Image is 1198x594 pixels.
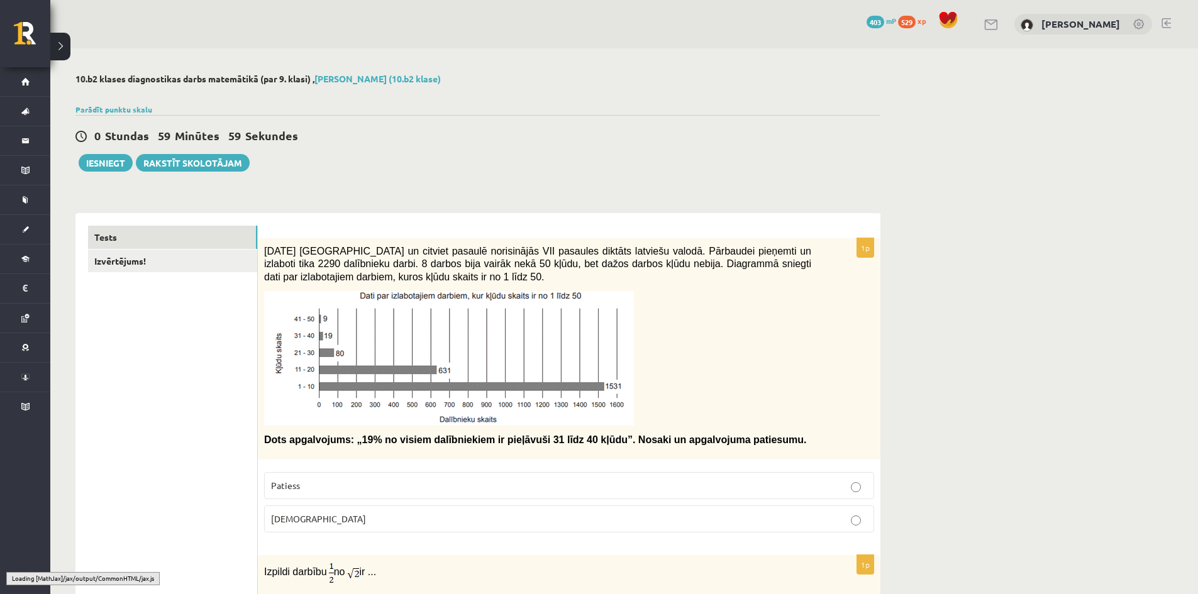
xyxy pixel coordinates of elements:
[264,246,811,282] span: [DATE] [GEOGRAPHIC_DATA] un citviet pasaulē norisinājās VII pasaules diktāts latviešu valodā. Pār...
[136,154,250,172] a: Rakstīt skolotājam
[264,291,634,426] img: Attēls, kurā ir teksts, ekrānuzņēmums, rinda, skice Mākslīgā intelekta ģenerēts saturs var būt ne...
[158,128,170,143] span: 59
[857,238,874,258] p: 1p
[886,16,896,26] span: mP
[1041,18,1120,30] a: [PERSON_NAME]
[271,480,300,491] span: Patiess
[175,128,219,143] span: Minūtes
[14,22,50,53] a: Rīgas 1. Tālmācības vidusskola
[88,226,257,249] a: Tests
[88,250,257,273] a: Izvērtējums!
[1021,19,1033,31] img: Sandijs Lakstīgala
[75,74,880,84] h2: 10.b2 klases diagnostikas darbs matemātikā (par 9. klasi) ,
[329,561,334,583] img: EAdgsDMcJeNZZPHIUBTqxzmUKGECngSk74SEAOw==
[314,73,441,84] a: [PERSON_NAME] (10.b2 klase)
[918,16,926,26] span: xp
[334,566,345,577] font: no
[867,16,896,26] a: 403 mP
[6,572,160,585] div: Loading [MathJax]/jax/output/CommonHTML/jax.js
[271,513,366,524] span: [DEMOGRAPHIC_DATA]
[359,566,376,577] span: ir ...
[898,16,916,28] span: 529
[857,554,874,575] p: 1p
[867,16,884,28] span: 403
[245,128,298,143] span: Sekundes
[851,482,861,492] input: Patiess
[94,128,101,143] span: 0
[264,434,806,445] span: Dots apgalvojums: „19% no visiem dalībniekiem ir pieļāvuši 31 līdz 40 kļūdu”. Nosaki un apgalvoju...
[898,16,932,26] a: 529 xp
[79,154,133,172] button: Iesniegt
[264,566,327,577] span: Izpildi darbību
[347,566,359,580] img: 2wECAwECAwECAwECAwECAwECAwECAwECAwECAwECAwECAwECAwECAwECAwECAwECAwECAwECAwECAwECAwECAwECAwECAwECA...
[851,515,861,525] input: [DEMOGRAPHIC_DATA]
[105,128,149,143] span: Stundas
[228,128,241,143] span: 59
[75,104,152,114] a: Parādīt punktu skalu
